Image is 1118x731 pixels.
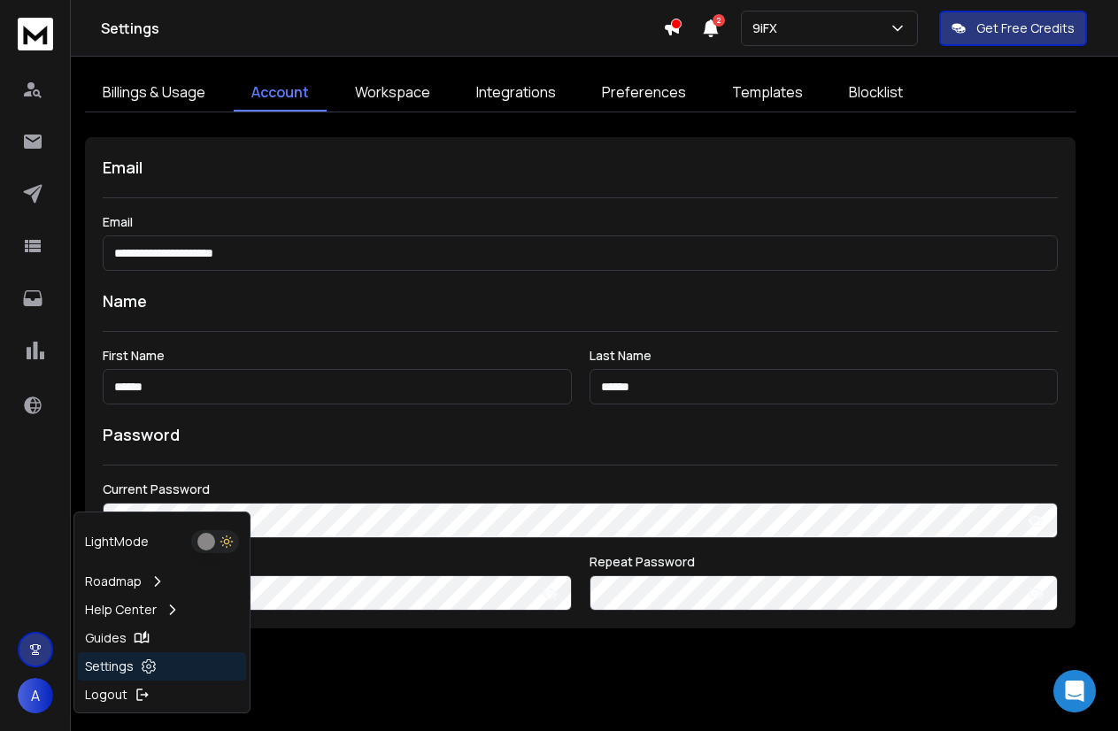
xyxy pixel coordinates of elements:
p: Roadmap [85,573,142,590]
p: Help Center [85,601,157,619]
p: Logout [85,686,127,704]
a: Preferences [584,74,704,112]
h1: Name [103,289,1058,313]
a: Settings [78,652,246,681]
p: Guides [85,629,127,647]
a: Billings & Usage [85,74,223,112]
label: Current Password [103,483,1058,496]
img: logo [18,18,53,50]
a: Roadmap [78,567,246,596]
label: First Name [103,350,572,362]
a: Integrations [459,74,574,112]
div: Open Intercom Messenger [1053,670,1096,712]
span: 2 [713,14,725,27]
a: Blocklist [831,74,921,112]
a: Help Center [78,596,246,624]
label: Repeat Password [590,556,1059,568]
p: Get Free Credits [976,19,1075,37]
label: Last Name [590,350,1059,362]
h1: Settings [101,18,663,39]
a: Account [234,74,327,112]
p: Settings [85,658,134,675]
a: Templates [714,74,821,112]
a: Guides [78,624,246,652]
h1: Password [103,422,180,447]
p: Light Mode [85,533,149,550]
button: Get Free Credits [939,11,1087,46]
label: Email [103,216,1058,228]
label: New Password [103,556,572,568]
p: 9iFX [752,19,784,37]
a: Workspace [337,74,448,112]
h1: Email [103,155,1058,180]
button: A [18,678,53,713]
